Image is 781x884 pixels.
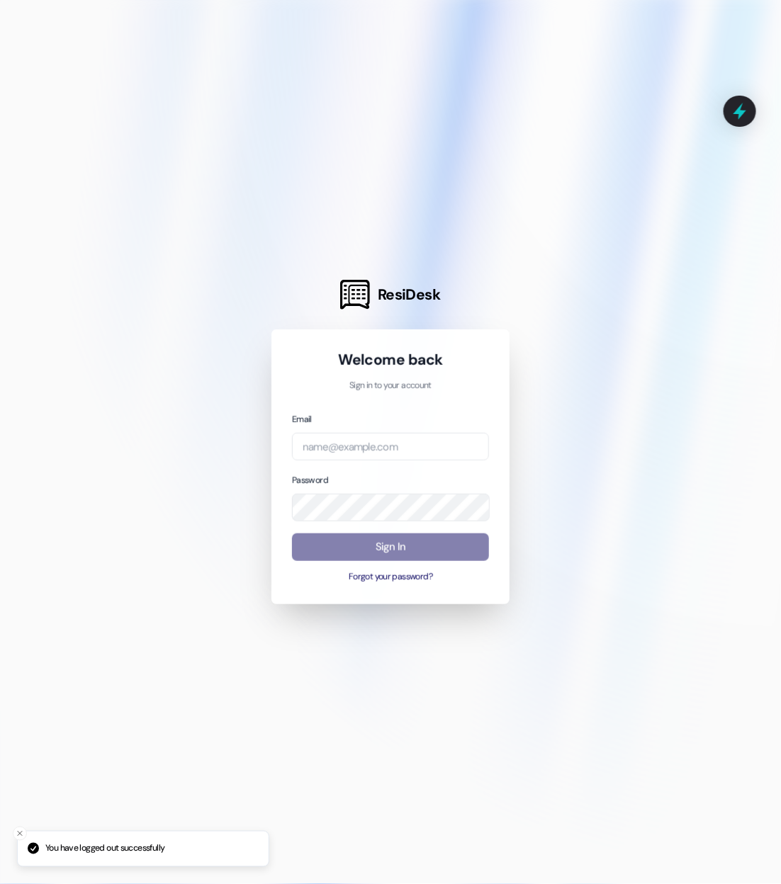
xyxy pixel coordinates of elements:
[378,285,441,305] span: ResiDesk
[13,827,27,841] button: Close toast
[292,433,489,460] input: name@example.com
[292,414,312,425] label: Email
[292,350,489,370] h1: Welcome back
[340,280,370,310] img: ResiDesk Logo
[292,571,489,584] button: Forgot your password?
[45,843,164,856] p: You have logged out successfully
[292,533,489,561] button: Sign In
[292,380,489,392] p: Sign in to your account
[292,475,328,486] label: Password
